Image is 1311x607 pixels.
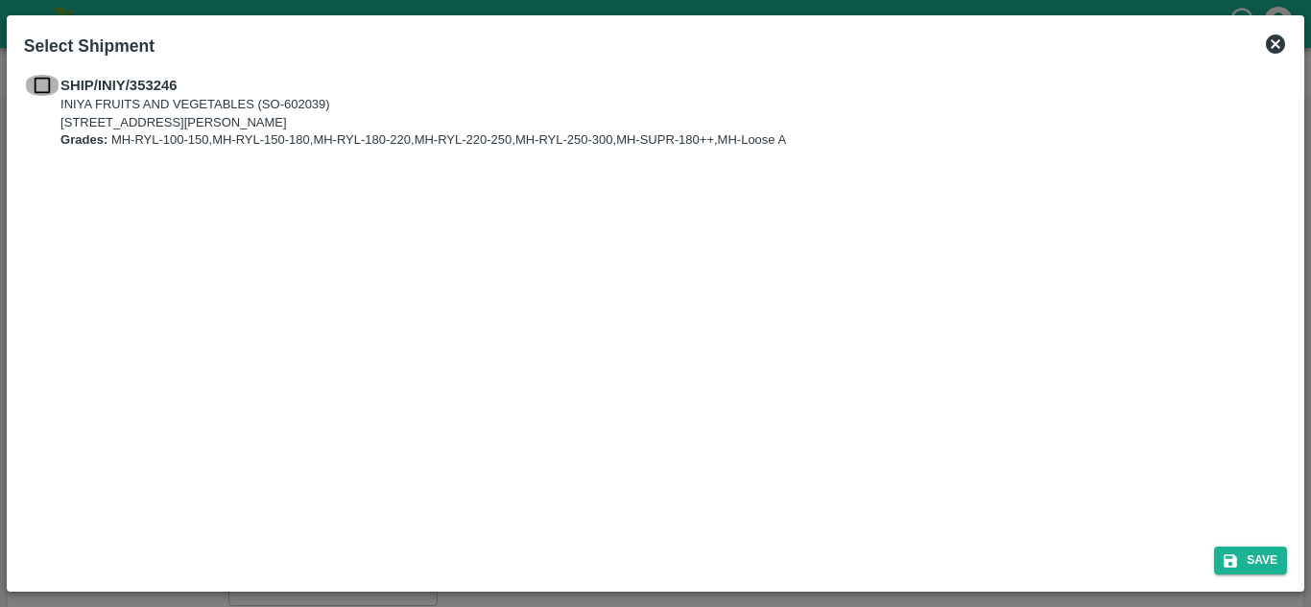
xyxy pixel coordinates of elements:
p: [STREET_ADDRESS][PERSON_NAME] [60,114,786,132]
b: SHIP/INIY/353246 [60,78,177,93]
p: INIYA FRUITS AND VEGETABLES (SO-602039) [60,96,786,114]
b: Select Shipment [24,36,155,56]
p: MH-RYL-100-150,MH-RYL-150-180,MH-RYL-180-220,MH-RYL-220-250,MH-RYL-250-300,MH-SUPR-180++,MH-Loose A [60,131,786,150]
button: Save [1214,547,1287,574]
b: Grades: [60,132,107,147]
